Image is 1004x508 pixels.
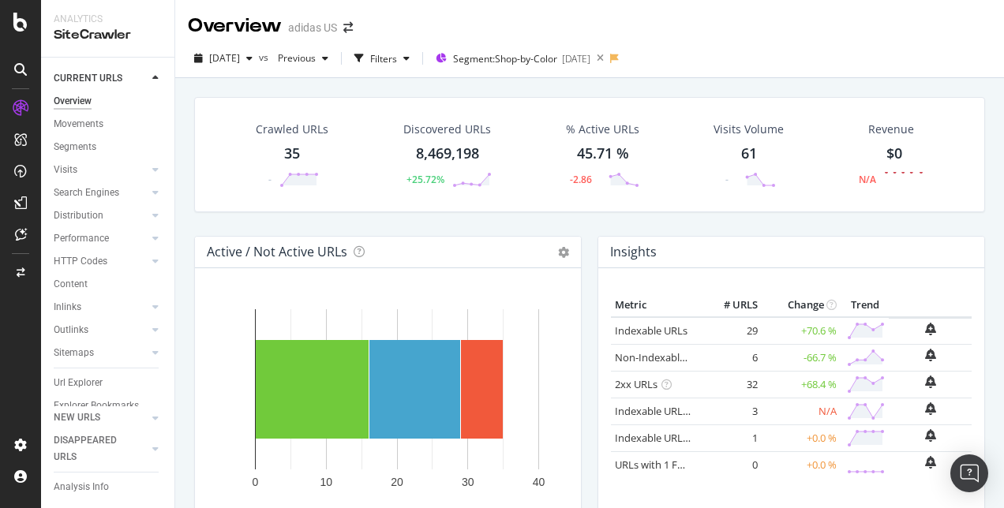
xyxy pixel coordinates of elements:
div: - [268,173,272,186]
div: 35 [284,144,300,164]
div: Overview [188,13,282,39]
a: 2xx URLs [615,377,657,391]
div: bell-plus [925,375,936,388]
a: Performance [54,230,148,247]
th: Metric [611,293,699,317]
a: HTTP Codes [54,253,148,270]
button: Previous [272,46,335,71]
div: Distribution [54,207,103,224]
span: Previous [272,51,316,65]
td: +70.6 % [762,317,841,345]
div: SiteCrawler [54,26,162,44]
text: 20 [391,476,403,488]
a: DISAPPEARED URLS [54,432,148,465]
a: Segments [54,139,163,155]
td: 3 [699,398,762,424]
div: bell-plus [925,323,936,335]
a: Inlinks [54,299,148,316]
button: Segment:Shop-by-Color[DATE] [429,46,590,71]
a: Indexable URLs [615,323,687,338]
a: Visits [54,162,148,178]
div: Segments [54,139,96,155]
a: Url Explorer [54,375,163,391]
div: adidas US [288,20,337,35]
div: Inlinks [54,299,81,316]
a: Analysis Info [54,479,163,495]
div: arrow-right-arrow-left [343,22,353,33]
div: bell-plus [925,349,936,361]
button: Filters [348,46,416,71]
div: - [725,173,729,186]
div: 61 [741,144,757,164]
i: Options [558,247,569,258]
h4: Active / Not Active URLs [207,241,347,263]
a: Indexable URLs with Bad H1 [615,404,747,418]
div: Overview [54,93,92,110]
text: 40 [533,476,545,488]
a: NEW URLS [54,409,148,426]
div: % Active URLs [566,121,639,137]
div: DISAPPEARED URLS [54,432,133,465]
a: CURRENT URLS [54,70,148,87]
div: 45.71 % [577,144,629,164]
div: Sitemaps [54,345,94,361]
div: bell-plus [925,402,936,415]
td: 0 [699,451,762,478]
div: -2.86 [570,173,592,186]
td: +0.0 % [762,424,841,451]
a: Sitemaps [54,345,148,361]
div: NEW URLS [54,409,100,426]
div: Crawled URLs [256,121,328,137]
div: Movements [54,116,103,133]
div: Search Engines [54,185,119,201]
text: 30 [462,476,474,488]
a: Content [54,276,163,293]
a: Explorer Bookmarks [54,398,163,414]
th: # URLS [699,293,762,317]
button: [DATE] [188,46,259,71]
div: Analysis Info [54,479,109,495]
div: Performance [54,230,109,247]
div: Visits Volume [714,121,784,137]
div: Explorer Bookmarks [54,398,139,414]
a: Overview [54,93,163,110]
td: 6 [699,344,762,371]
th: Change [762,293,841,317]
div: CURRENT URLS [54,70,122,87]
div: Discovered URLs [403,121,491,137]
div: Filters [370,52,397,65]
a: Distribution [54,207,148,224]
div: Url Explorer [54,375,103,391]
td: +68.4 % [762,371,841,398]
text: 10 [320,476,332,488]
td: -66.7 % [762,344,841,371]
div: N/A [859,173,876,186]
div: [DATE] [562,52,590,65]
span: 2025 Oct. 1st [209,51,240,65]
span: Segment: Shop-by-Color [453,52,557,65]
a: Search Engines [54,185,148,201]
div: Visits [54,162,77,178]
div: HTTP Codes [54,253,107,270]
span: Revenue [868,121,914,137]
div: +25.72% [406,173,444,186]
td: +0.0 % [762,451,841,478]
h4: Insights [610,241,657,263]
div: Analytics [54,13,162,26]
div: Outlinks [54,322,88,338]
div: bell-plus [925,456,936,469]
div: 8,469,198 [416,144,479,164]
td: 32 [699,371,762,398]
th: Trend [841,293,889,317]
a: Movements [54,116,163,133]
a: Non-Indexable URLs [615,350,711,364]
span: vs [259,50,272,64]
td: 1 [699,424,762,451]
a: URLs with 1 Follow Inlink [615,458,731,472]
div: Open Intercom Messenger [950,454,988,492]
text: 0 [253,476,259,488]
a: Outlinks [54,322,148,338]
div: Content [54,276,88,293]
td: 29 [699,317,762,345]
a: Indexable URLs with Bad Description [615,431,787,445]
